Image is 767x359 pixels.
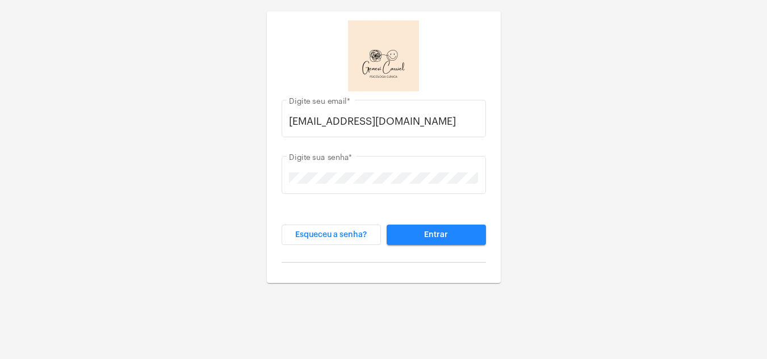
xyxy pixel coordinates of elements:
[289,116,478,127] input: Digite seu email
[348,20,419,91] img: 6b7a58c8-ea08-a5ff-33c7-585ca8acd23f.png
[424,231,448,239] span: Entrar
[282,225,381,245] button: Esqueceu a senha?
[387,225,486,245] button: Entrar
[295,231,367,239] span: Esqueceu a senha?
